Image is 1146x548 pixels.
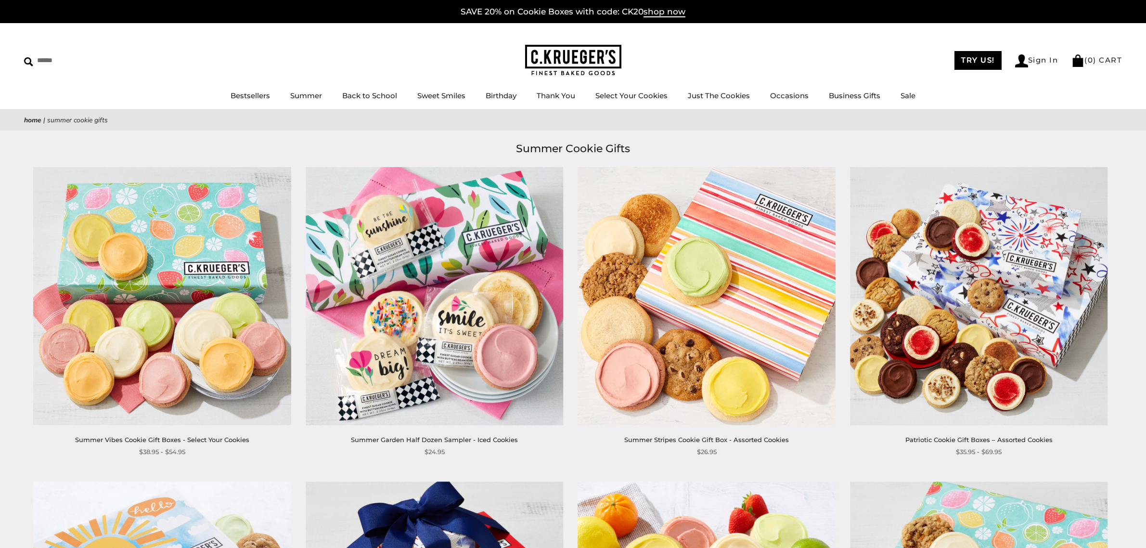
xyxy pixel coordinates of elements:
[850,167,1107,425] img: Patriotic Cookie Gift Boxes – Assorted Cookies
[75,436,249,444] a: Summer Vibes Cookie Gift Boxes - Select Your Cookies
[954,51,1002,70] a: TRY US!
[578,167,836,425] a: Summer Stripes Cookie Gift Box - Assorted Cookies
[595,91,668,100] a: Select Your Cookies
[24,53,139,68] input: Search
[1015,54,1028,67] img: Account
[39,140,1107,157] h1: Summer Cookie Gifts
[43,116,45,125] span: |
[47,116,108,125] span: Summer Cookie Gifts
[537,91,575,100] a: Thank You
[24,57,33,66] img: Search
[417,91,465,100] a: Sweet Smiles
[697,447,717,457] span: $26.95
[24,115,1122,126] nav: breadcrumbs
[829,91,880,100] a: Business Gifts
[342,91,397,100] a: Back to School
[231,91,270,100] a: Bestsellers
[644,7,685,17] span: shop now
[956,447,1002,457] span: $35.95 - $69.95
[1071,55,1122,65] a: (0) CART
[1088,55,1094,65] span: 0
[525,45,621,76] img: C.KRUEGER'S
[306,167,563,425] img: Summer Garden Half Dozen Sampler - Iced Cookies
[425,447,445,457] span: $24.95
[290,91,322,100] a: Summer
[901,91,915,100] a: Sale
[624,436,789,444] a: Summer Stripes Cookie Gift Box - Assorted Cookies
[905,436,1053,444] a: Patriotic Cookie Gift Boxes – Assorted Cookies
[770,91,809,100] a: Occasions
[351,436,518,444] a: Summer Garden Half Dozen Sampler - Iced Cookies
[24,116,41,125] a: Home
[1071,54,1084,67] img: Bag
[1015,54,1058,67] a: Sign In
[461,7,685,17] a: SAVE 20% on Cookie Boxes with code: CK20shop now
[578,167,835,425] img: Summer Stripes Cookie Gift Box - Assorted Cookies
[139,447,185,457] span: $38.95 - $54.95
[34,167,291,425] img: Summer Vibes Cookie Gift Boxes - Select Your Cookies
[688,91,750,100] a: Just The Cookies
[486,91,516,100] a: Birthday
